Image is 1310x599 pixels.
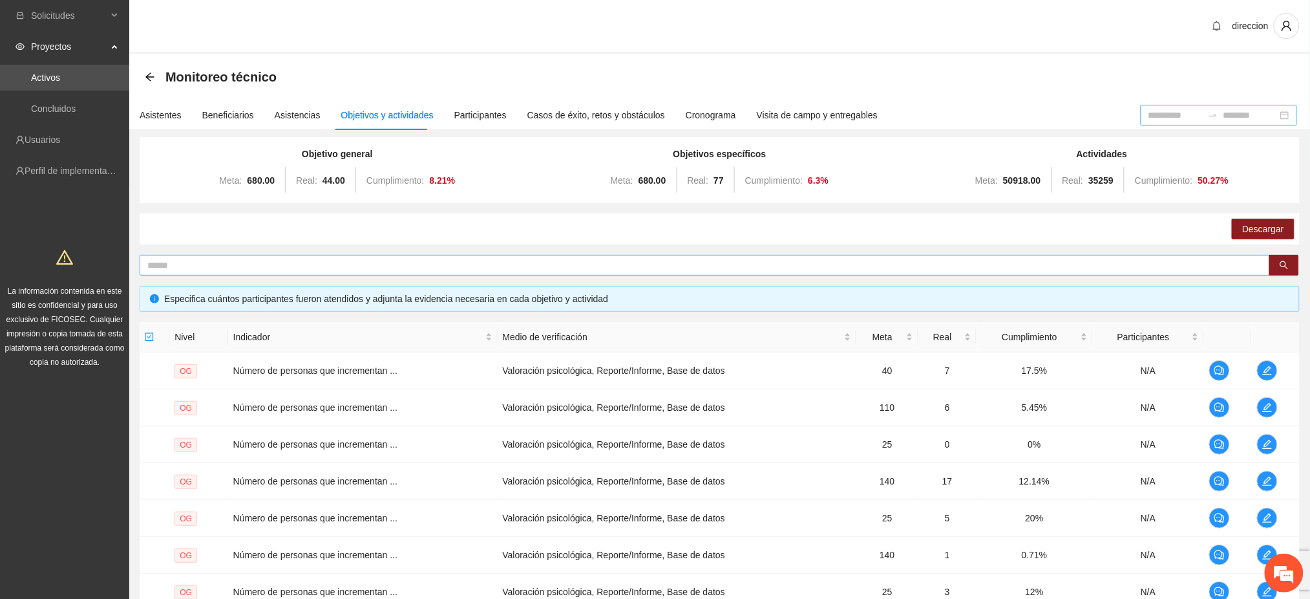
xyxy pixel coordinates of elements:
span: Medio de verificación [503,330,842,344]
span: Real: [296,175,317,186]
td: 20% [977,500,1093,537]
span: Meta [861,330,903,344]
td: 0% [977,426,1093,463]
td: 0.71% [977,537,1093,574]
span: OG [174,475,197,489]
th: Nivel [169,322,227,353]
span: OG [174,438,197,452]
a: Concluidos [31,103,76,114]
td: N/A [1093,389,1205,426]
button: comment [1209,434,1230,455]
td: Valoración psicológica, Reporte/Informe, Base de datos [498,537,857,574]
span: OG [174,512,197,526]
span: La información contenida en este sitio es confidencial y para uso exclusivo de FICOSEC. Cualquier... [5,287,125,367]
span: bell [1207,21,1227,31]
span: direccion [1232,21,1269,31]
td: 110 [856,389,918,426]
strong: Objetivos específicos [673,149,766,159]
button: comment [1209,360,1230,381]
td: N/A [1093,463,1205,500]
strong: 680.00 [247,175,275,186]
button: edit [1257,397,1278,418]
div: Visita de campo y entregables [757,108,878,122]
span: inbox [16,11,25,20]
span: user [1274,20,1299,32]
div: Asistentes [140,108,182,122]
span: OG [174,549,197,563]
button: comment [1209,508,1230,528]
div: Back [145,72,155,83]
span: Número de personas que incrementan ... [233,587,397,597]
span: edit [1258,476,1277,486]
button: edit [1257,434,1278,455]
td: 6 [918,389,977,426]
span: Número de personas que incrementan ... [233,365,397,376]
div: Especifica cuántos participantes fueron atendidos y adjunta la evidencia necesaria en cada objeti... [164,292,1289,306]
button: edit [1257,545,1278,565]
span: check-square [145,332,154,342]
th: Medio de verificación [498,322,857,353]
div: Minimizar ventana de chat en vivo [212,6,243,38]
td: N/A [1093,426,1205,463]
td: 40 [856,353,918,389]
span: info-circle [150,294,159,303]
td: Valoración psicológica, Reporte/Informe, Base de datos [498,353,857,389]
span: edit [1258,402,1277,413]
span: Meta: [611,175,633,186]
td: 7 [918,353,977,389]
span: Proyectos [31,34,107,60]
span: edit [1258,513,1277,523]
strong: 50918.00 [1003,175,1041,186]
strong: 77 [713,175,724,186]
span: to [1208,110,1218,120]
button: Descargar [1232,219,1294,239]
a: Activos [31,72,60,83]
td: 5.45% [977,389,1093,426]
span: Real: [688,175,709,186]
td: 140 [856,463,918,500]
span: Solicitudes [31,3,107,28]
th: Cumplimiento [977,322,1093,353]
span: Número de personas que incrementan ... [233,439,397,450]
span: Número de personas que incrementan ... [233,513,397,523]
td: Valoración psicológica, Reporte/Informe, Base de datos [498,463,857,500]
span: warning [56,249,73,266]
span: Real [924,330,962,344]
button: comment [1209,397,1230,418]
strong: 680.00 [639,175,666,186]
th: Meta [856,322,918,353]
strong: 44.00 [322,175,345,186]
button: search [1269,255,1299,276]
td: Valoración psicológica, Reporte/Informe, Base de datos [498,500,857,537]
span: Estamos en línea. [75,173,178,303]
div: Casos de éxito, retos y obstáculos [527,108,665,122]
button: comment [1209,545,1230,565]
div: Cronograma [686,108,736,122]
strong: Objetivo general [302,149,373,159]
span: Número de personas que incrementan ... [233,402,397,413]
button: edit [1257,508,1278,528]
span: edit [1258,365,1277,376]
div: Chatee con nosotros ahora [67,66,217,83]
div: Beneficiarios [202,108,254,122]
td: Valoración psicológica, Reporte/Informe, Base de datos [498,389,857,426]
strong: 6.3 % [808,175,829,186]
span: Cumplimiento: [745,175,803,186]
a: Usuarios [25,135,60,145]
div: Participantes [454,108,507,122]
td: N/A [1093,353,1205,389]
span: edit [1258,587,1277,597]
button: user [1274,13,1300,39]
td: 5 [918,500,977,537]
textarea: Escriba su mensaje y pulse “Intro” [6,353,246,398]
span: search [1280,261,1289,271]
span: Monitoreo técnico [165,67,277,87]
strong: Actividades [1077,149,1128,159]
th: Real [918,322,977,353]
span: eye [16,42,25,51]
strong: 50.27 % [1198,175,1229,186]
td: 1 [918,537,977,574]
span: Cumplimiento [982,330,1078,344]
button: edit [1257,360,1278,381]
td: N/A [1093,500,1205,537]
